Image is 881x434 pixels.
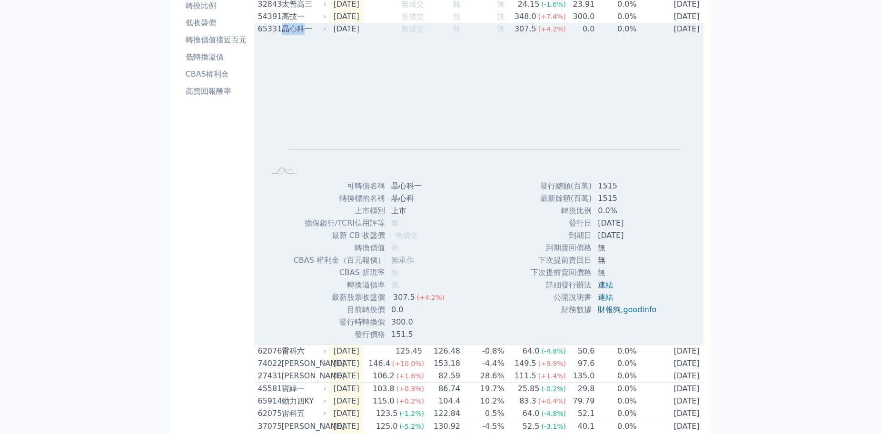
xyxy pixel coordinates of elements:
td: 126.48 [425,345,461,358]
div: 65331 [258,23,279,35]
div: 64.0 [521,345,542,357]
div: 25.85 [516,383,542,395]
div: 111.5 [513,370,538,382]
td: 詳細發行辦法 [530,279,592,291]
td: 0.5% [461,407,505,420]
td: 50.6 [566,345,595,358]
div: 307.5 [513,23,538,35]
td: [DATE] [328,420,363,433]
td: 135.0 [566,370,595,383]
span: 無承作 [391,256,414,265]
td: 0.0% [595,407,637,420]
td: 到期賣回價格 [530,242,592,254]
span: 無 [453,24,460,33]
div: 125.45 [394,345,424,357]
td: [DATE] [328,357,363,370]
a: goodinfo [623,305,656,314]
div: 高技一 [282,11,325,22]
div: 307.5 [391,292,417,303]
td: [DATE] [328,407,363,420]
div: 晶心科一 [282,23,325,35]
td: 目前轉換價 [293,304,386,316]
div: 52.5 [521,421,542,432]
span: (+0.4%) [538,397,566,405]
td: [DATE] [328,395,363,407]
td: 最新 CB 收盤價 [293,229,386,242]
td: 0.0% [592,205,664,217]
td: -4.5% [461,420,505,433]
td: 可轉債名稱 [293,180,386,192]
td: [DATE] [637,370,703,383]
td: [DATE] [328,23,363,35]
td: 0.0% [595,383,637,395]
a: 連結 [598,293,613,302]
span: (+1.4%) [538,372,566,380]
td: 無 [592,254,664,266]
td: 153.18 [425,357,461,370]
td: 晶心科一 [386,180,452,192]
div: 62075 [258,408,279,419]
td: 上市 [386,205,452,217]
td: 97.6 [566,357,595,370]
td: 下次提前賣回價格 [530,266,592,279]
td: 最新餘額(百萬) [530,192,592,205]
td: 1515 [592,192,664,205]
li: CBAS權利金 [182,69,250,80]
td: , [592,304,664,316]
div: 37075 [258,421,279,432]
td: 1515 [592,180,664,192]
td: 19.7% [461,383,505,395]
span: (+10.0%) [392,360,424,367]
span: (+0.2%) [396,397,424,405]
td: 104.4 [425,395,461,407]
td: 0.0% [595,23,637,35]
td: 發行日 [530,217,592,229]
span: (-0.2%) [541,385,566,393]
td: [DATE] [637,357,703,370]
div: 115.0 [371,395,396,407]
div: 125.0 [374,421,400,432]
span: (+7.4%) [538,13,566,20]
div: 雷科五 [282,408,325,419]
span: 無 [391,268,399,277]
span: 無成交 [395,231,418,240]
td: 財務數據 [530,304,592,316]
td: 300.0 [566,10,595,23]
td: [DATE] [592,217,664,229]
span: (-3.1%) [541,423,566,430]
td: [DATE] [328,370,363,383]
span: (+9.9%) [538,360,566,367]
td: [DATE] [637,420,703,433]
span: (-4.8%) [541,410,566,417]
g: Chart [281,50,681,164]
div: [PERSON_NAME] [282,421,325,432]
td: CBAS 權利金（百元報價） [293,254,386,266]
div: 146.4 [366,358,392,369]
div: 83.3 [517,395,538,407]
span: (-5.2%) [399,423,424,430]
a: 連結 [598,280,613,289]
td: -0.8% [461,345,505,358]
td: 86.74 [425,383,461,395]
td: 0.0% [595,420,637,433]
td: 0.0% [595,395,637,407]
a: 高賣回報酬率 [182,84,250,99]
td: 0.0% [595,357,637,370]
td: 300.0 [386,316,452,328]
td: 下次提前賣回日 [530,254,592,266]
li: 低收盤價 [182,17,250,29]
div: 64.0 [521,408,542,419]
a: 低收盤價 [182,15,250,30]
td: 發行總額(百萬) [530,180,592,192]
td: 轉換價值 [293,242,386,254]
div: 54391 [258,11,279,22]
td: CBAS 折現率 [293,266,386,279]
div: 103.8 [371,383,396,395]
td: 52.1 [566,407,595,420]
a: 轉換價值接近百元 [182,32,250,48]
div: 45581 [258,383,279,395]
div: [PERSON_NAME] [282,370,325,382]
td: [DATE] [637,23,703,35]
td: 上市櫃別 [293,205,386,217]
span: 無成交 [401,24,424,33]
